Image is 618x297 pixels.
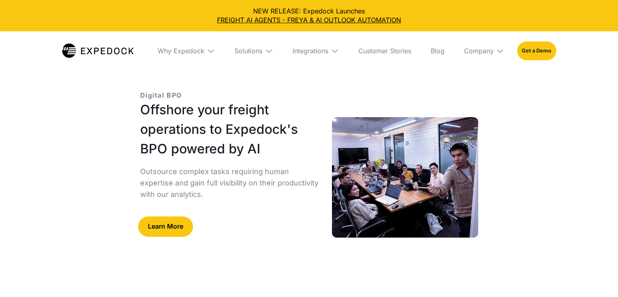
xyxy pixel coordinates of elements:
a: FREIGHT AI AGENTS - FREYA & AI OUTLOOK AUTOMATION [7,15,611,24]
div: NEW RELEASE: Expedock Launches [7,7,611,25]
p: Digital BPO [140,90,182,100]
div: Company [464,47,494,55]
div: Solutions [228,31,280,70]
div: Company [458,31,511,70]
div: Why Expedock [158,47,204,55]
a: Customer Stories [352,31,418,70]
h1: Offshore your freight operations to Expedock's BPO powered by AI [140,100,319,159]
div: Integrations [293,47,328,55]
div: Integrations [286,31,345,70]
a: Get a Demo [517,41,556,60]
a: Learn More [138,216,193,237]
div: Solutions [234,47,262,55]
p: Outsource complex tasks requiring human expertise and gain full visibility on their productivity ... [140,166,319,200]
a: Blog [424,31,451,70]
div: Why Expedock [151,31,221,70]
